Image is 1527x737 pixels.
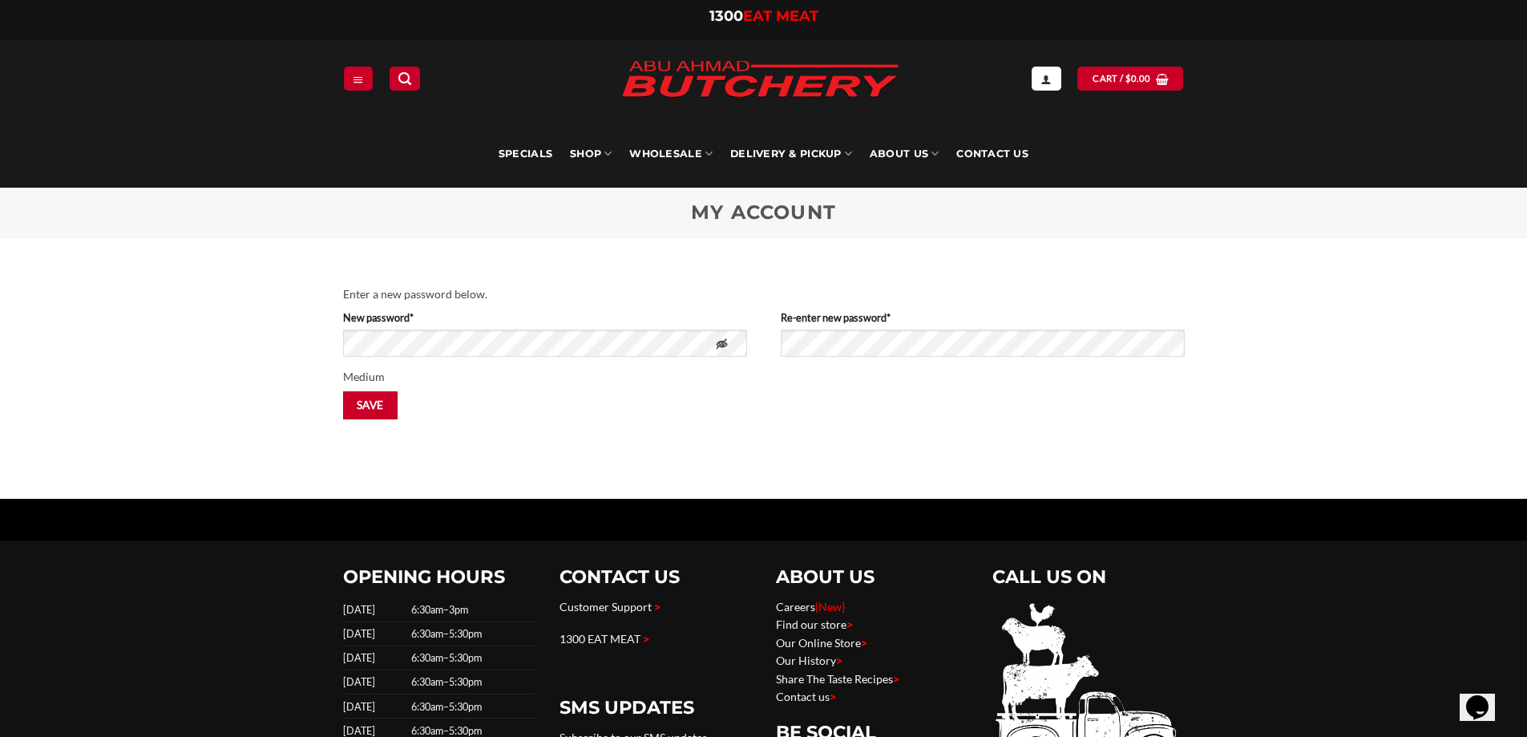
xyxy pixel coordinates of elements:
[559,696,752,719] h2: SMS UPDATES
[343,598,406,622] td: [DATE]
[406,694,535,719] td: 6:30am–5:30pm
[343,622,406,646] td: [DATE]
[570,120,612,188] a: SHOP
[776,636,867,650] a: Our Online Store>
[992,565,1185,589] h2: CALL US ON
[870,120,939,188] a: About Us
[1125,73,1151,83] bdi: 0.00
[629,120,713,188] a: Wholesale
[776,565,968,589] h2: ABOUT US
[830,690,836,703] span: >
[406,622,535,646] td: 6:30am–5:30pm
[344,67,373,90] a: Menu
[343,285,1185,304] p: Enter a new password below.
[776,600,845,613] a: Careers{New}
[776,618,853,631] a: Find our store>
[654,600,660,613] span: >
[559,565,752,589] h2: CONTACT US
[559,600,652,613] a: Customer Support
[343,310,747,326] label: New password
[836,654,842,667] span: >
[499,120,552,188] a: Specials
[861,636,867,650] span: >
[846,618,853,631] span: >
[781,310,1185,326] label: Re-enter new password
[709,7,818,25] a: 1300EAT MEAT
[406,646,535,670] td: 6:30am–5:30pm
[406,598,535,622] td: 6:30am–3pm
[343,391,398,419] button: Save
[709,7,743,25] span: 1300
[776,672,899,686] a: Share The Taste Recipes>
[743,7,818,25] span: EAT MEAT
[1093,71,1150,86] span: Cart /
[406,670,535,694] td: 6:30am–5:30pm
[730,120,852,188] a: Delivery & Pickup
[643,632,649,646] span: >
[608,50,912,111] img: Abu Ahmad Butchery
[1077,67,1183,90] a: View cart
[343,694,406,719] td: [DATE]
[1460,673,1511,721] iframe: chat widget
[1125,71,1131,86] span: $
[390,67,420,90] a: Search
[776,654,842,667] a: Our History>
[343,565,535,589] h2: OPENING HOURS
[956,120,1028,188] a: Contact Us
[815,600,845,613] span: {New}
[559,632,640,646] a: 1300 EAT MEAT
[343,201,1185,225] h1: My Account
[343,368,747,387] div: Medium
[343,670,406,694] td: [DATE]
[1032,67,1060,90] a: Login
[709,330,736,360] button: Hide password
[893,672,899,686] span: >
[776,690,836,703] a: Contact us>
[343,646,406,670] td: [DATE]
